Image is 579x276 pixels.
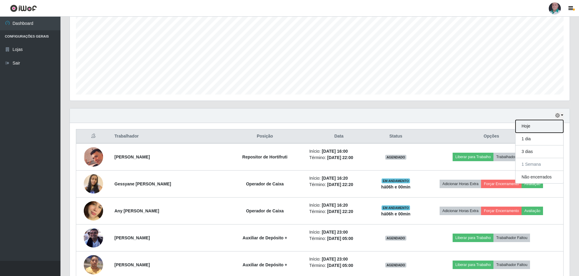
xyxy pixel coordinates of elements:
[322,176,348,181] time: [DATE] 16:20
[242,235,287,240] strong: Auxiliar de Depósito +
[115,262,150,267] strong: [PERSON_NAME]
[516,158,563,171] button: 1 Semana
[440,207,481,215] button: Adicionar Horas Extra
[224,129,306,144] th: Posição
[10,5,37,12] img: CoreUI Logo
[309,262,369,269] li: Término:
[309,256,369,262] li: Início:
[327,155,353,160] time: [DATE] 22:00
[385,263,406,268] span: AGENDADO
[309,181,369,188] li: Término:
[385,236,406,241] span: AGENDADO
[322,257,348,261] time: [DATE] 23:00
[381,185,411,189] strong: há 06 h e 00 min
[481,207,522,215] button: Forçar Encerramento
[522,207,543,215] button: Avaliação
[115,181,171,186] strong: Gessyane [PERSON_NAME]
[327,209,353,214] time: [DATE] 22:20
[322,149,348,154] time: [DATE] 16:00
[309,175,369,181] li: Início:
[493,153,530,161] button: Trabalhador Faltou
[115,208,159,213] strong: Any [PERSON_NAME]
[453,153,493,161] button: Liberar para Trabalho
[84,228,103,248] img: 1703238660613.jpeg
[516,133,563,145] button: 1 dia
[242,262,287,267] strong: Auxiliar de Depósito +
[309,202,369,208] li: Início:
[115,155,150,159] strong: [PERSON_NAME]
[322,230,348,234] time: [DATE] 23:00
[381,211,411,216] strong: há 06 h e 00 min
[327,182,353,187] time: [DATE] 22:20
[372,129,420,144] th: Status
[84,167,103,201] img: 1704217621089.jpeg
[84,145,103,169] img: 1754104487816.jpeg
[84,194,103,228] img: 1749252865377.jpeg
[327,263,353,268] time: [DATE] 05:00
[516,145,563,158] button: 3 dias
[309,208,369,215] li: Término:
[115,235,150,240] strong: [PERSON_NAME]
[481,180,522,188] button: Forçar Encerramento
[453,234,493,242] button: Liberar para Trabalho
[327,236,353,241] time: [DATE] 05:00
[306,129,372,144] th: Data
[322,203,348,208] time: [DATE] 16:20
[453,261,493,269] button: Liberar para Trabalho
[419,129,563,144] th: Opções
[382,178,410,183] span: EM ANDAMENTO
[309,155,369,161] li: Término:
[440,180,481,188] button: Adicionar Horas Extra
[111,129,224,144] th: Trabalhador
[382,205,410,210] span: EM ANDAMENTO
[309,229,369,235] li: Início:
[309,148,369,155] li: Início:
[516,171,563,183] button: Não encerrados
[493,261,530,269] button: Trabalhador Faltou
[516,120,563,133] button: Hoje
[242,155,287,159] strong: Repositor de Hortifruti
[493,234,530,242] button: Trabalhador Faltou
[385,155,406,160] span: AGENDADO
[522,180,543,188] button: Avaliação
[246,208,284,213] strong: Operador de Caixa
[246,181,284,186] strong: Operador de Caixa
[309,235,369,242] li: Término:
